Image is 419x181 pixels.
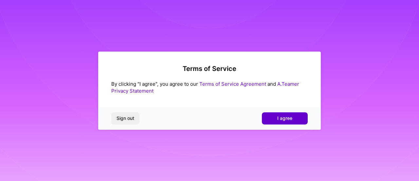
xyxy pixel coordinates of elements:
[111,65,308,73] h2: Terms of Service
[117,115,134,122] span: Sign out
[262,112,308,124] button: I agree
[111,112,139,124] button: Sign out
[111,80,308,94] div: By clicking "I agree", you agree to our and
[199,81,266,87] a: Terms of Service Agreement
[277,115,292,122] span: I agree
